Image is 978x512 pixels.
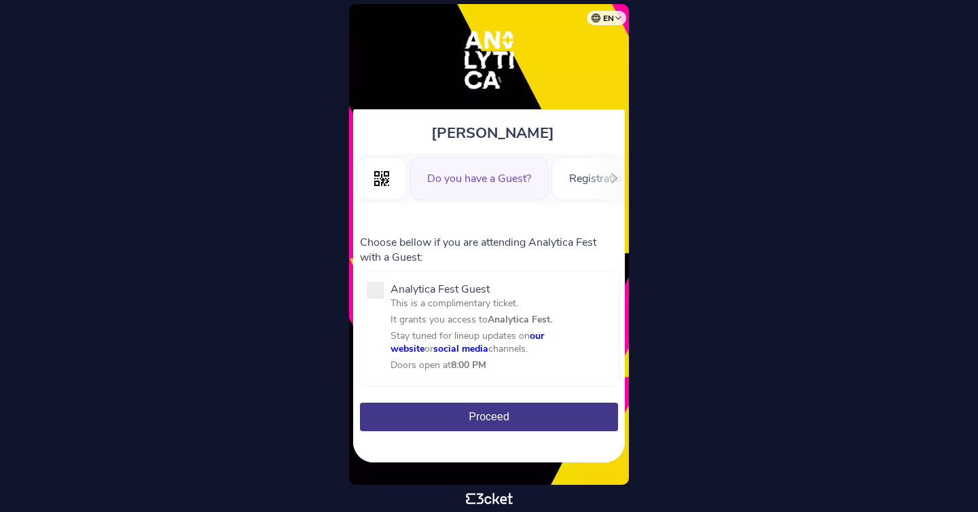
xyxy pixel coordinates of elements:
[551,157,674,200] div: Registration Form
[551,170,674,185] a: Registration Form
[451,359,486,371] strong: 8:00 PM
[469,411,509,422] span: Proceed
[447,18,532,103] img: Analytica Fest 2025 - Sep 6th
[488,313,552,326] strong: Analytica Fest.
[433,342,488,355] a: social media
[360,403,618,431] button: Proceed
[391,313,611,326] p: It grants you access to
[431,123,554,143] span: [PERSON_NAME]
[391,329,544,355] a: our website
[391,329,611,355] p: Stay tuned for lineup updates on or channels.
[391,359,611,371] p: Doors open at
[391,282,611,297] p: Analytica Fest Guest
[410,170,549,185] a: Do you have a Guest?
[391,297,611,310] p: This is a complimentary ticket.
[410,157,549,200] div: Do you have a Guest?
[360,235,618,265] p: Choose bellow if you are attending Analytica Fest with a Guest:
